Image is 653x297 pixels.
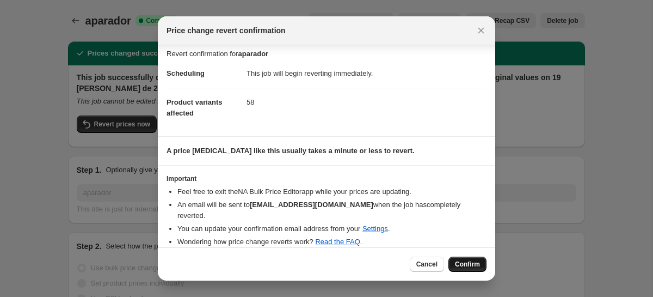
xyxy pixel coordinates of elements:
dd: 58 [247,88,486,117]
li: You can update your confirmation email address from your . [177,223,486,234]
p: Revert confirmation for [167,49,486,59]
b: aparador [238,50,269,58]
span: Product variants affected [167,98,223,117]
li: An email will be sent to when the job has completely reverted . [177,199,486,221]
span: Cancel [416,260,438,269]
a: Read the FAQ [315,238,360,246]
span: Scheduling [167,69,205,77]
span: Price change revert confirmation [167,25,286,36]
button: Close [473,23,489,38]
a: Settings [362,225,388,233]
li: Wondering how price change reverts work? . [177,237,486,247]
button: Cancel [410,257,444,272]
dd: This job will begin reverting immediately. [247,59,486,88]
b: A price [MEDICAL_DATA] like this usually takes a minute or less to revert. [167,147,415,155]
li: Feel free to exit the NA Bulk Price Editor app while your prices are updating. [177,186,486,197]
b: [EMAIL_ADDRESS][DOMAIN_NAME] [250,201,373,209]
span: Confirm [455,260,480,269]
button: Confirm [448,257,486,272]
h3: Important [167,174,486,183]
